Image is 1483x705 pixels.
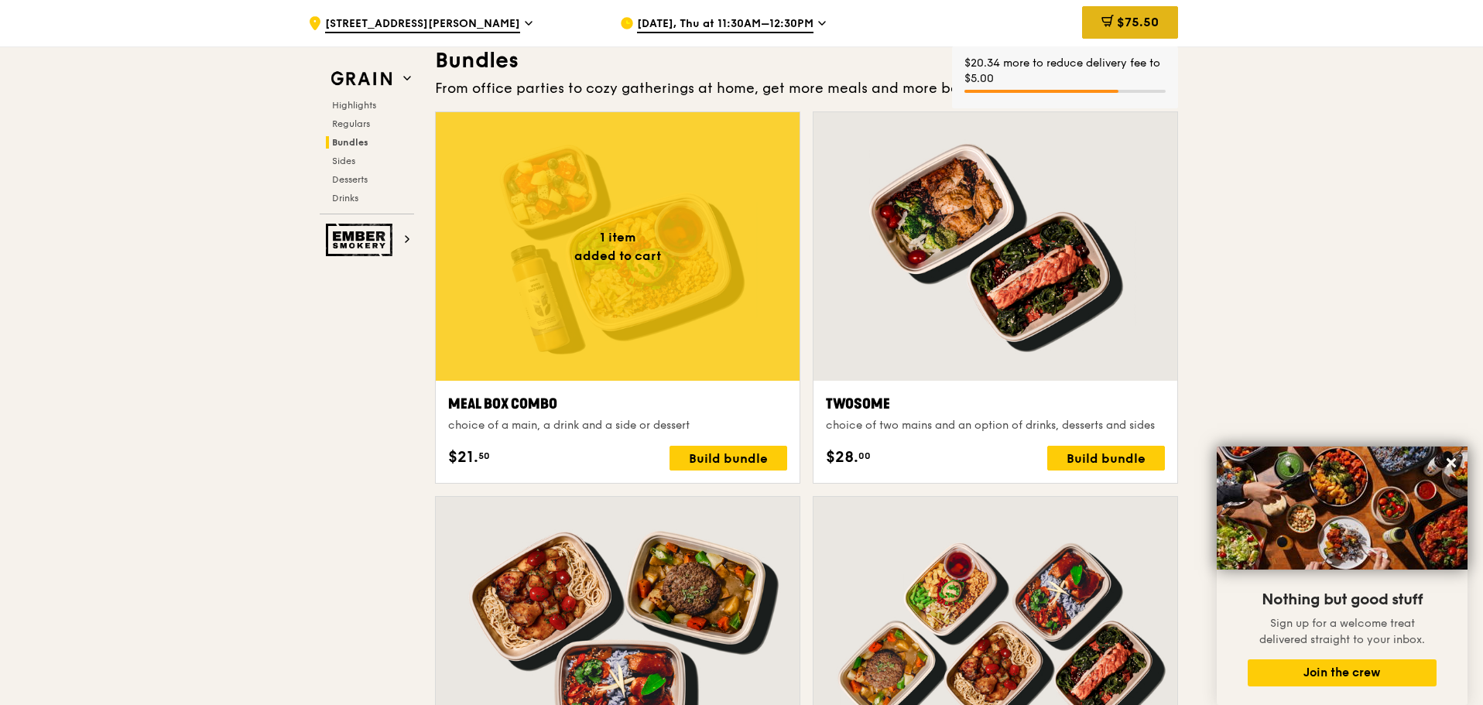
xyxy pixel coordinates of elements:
button: Join the crew [1248,659,1437,686]
div: Build bundle [1047,446,1165,471]
span: 00 [858,450,871,462]
div: Twosome [826,393,1165,415]
span: $75.50 [1117,15,1159,29]
span: Drinks [332,193,358,204]
h3: Bundles [435,46,1178,74]
span: [STREET_ADDRESS][PERSON_NAME] [325,16,520,33]
div: choice of a main, a drink and a side or dessert [448,418,787,433]
div: Build bundle [670,446,787,471]
div: Meal Box Combo [448,393,787,415]
img: Grain web logo [326,65,397,93]
div: From office parties to cozy gatherings at home, get more meals and more bang for your buck. [435,77,1178,99]
span: $28. [826,446,858,469]
img: Ember Smokery web logo [326,224,397,256]
span: Regulars [332,118,370,129]
button: Close [1439,450,1464,475]
span: [DATE], Thu at 11:30AM–12:30PM [637,16,813,33]
img: DSC07876-Edit02-Large.jpeg [1217,447,1468,570]
span: Nothing but good stuff [1262,590,1423,609]
span: Bundles [332,137,368,148]
span: Sign up for a welcome treat delivered straight to your inbox. [1259,617,1425,646]
span: Highlights [332,100,376,111]
span: Desserts [332,174,368,185]
span: $21. [448,446,478,469]
span: Sides [332,156,355,166]
span: 50 [478,450,490,462]
div: $20.34 more to reduce delivery fee to $5.00 [964,56,1166,87]
div: choice of two mains and an option of drinks, desserts and sides [826,418,1165,433]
